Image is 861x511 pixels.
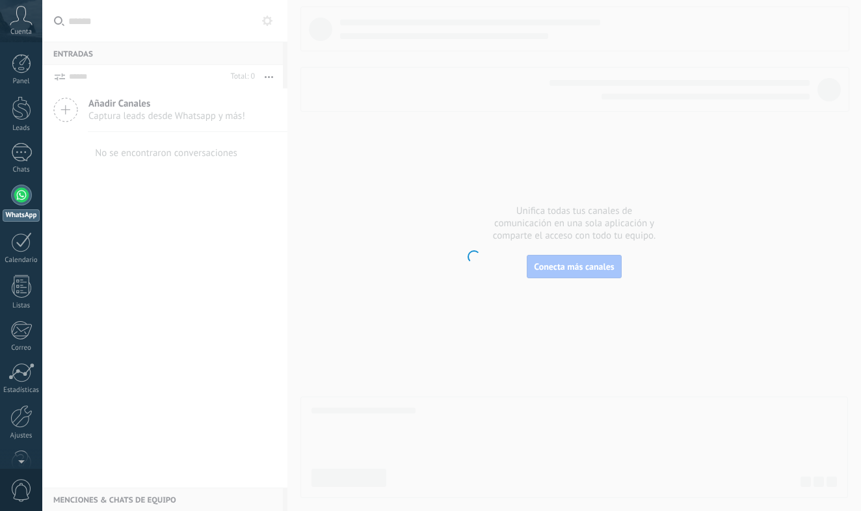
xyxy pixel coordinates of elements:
[3,386,40,395] div: Estadísticas
[3,166,40,174] div: Chats
[3,344,40,352] div: Correo
[3,77,40,86] div: Panel
[10,28,32,36] span: Cuenta
[3,432,40,440] div: Ajustes
[3,209,40,222] div: WhatsApp
[3,124,40,133] div: Leads
[3,302,40,310] div: Listas
[3,256,40,265] div: Calendario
